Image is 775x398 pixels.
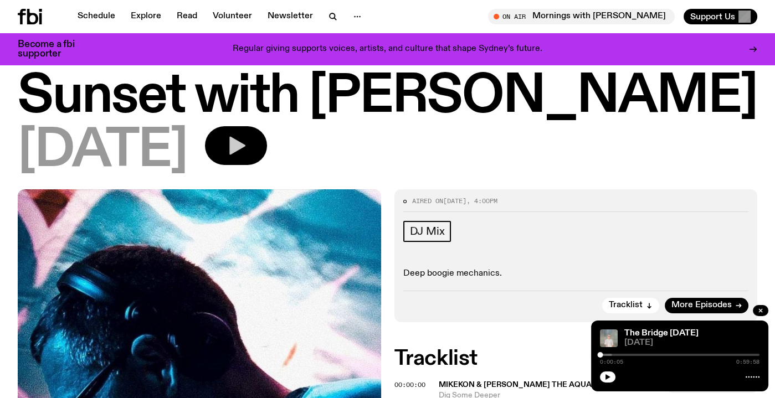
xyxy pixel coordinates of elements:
[403,268,749,279] p: Deep boogie mechanics.
[124,9,168,24] a: Explore
[665,298,748,313] a: More Episodes
[602,298,659,313] button: Tracklist
[488,9,675,24] button: On AirMornings with [PERSON_NAME]
[410,225,445,237] span: DJ Mix
[170,9,204,24] a: Read
[624,339,759,347] span: [DATE]
[443,197,466,205] span: [DATE]
[684,9,757,24] button: Support Us
[18,126,187,176] span: [DATE]
[600,329,618,347] img: Mara stands in front of a frosted glass wall wearing a cream coloured t-shirt and black glasses. ...
[439,381,609,389] span: Mikekon & [PERSON_NAME] The Aquarius
[18,40,89,59] h3: Become a fbi supporter
[261,9,320,24] a: Newsletter
[394,380,425,389] span: 00:00:00
[71,9,122,24] a: Schedule
[736,359,759,365] span: 0:59:58
[233,44,542,54] p: Regular giving supports voices, artists, and culture that shape Sydney’s future.
[412,197,443,205] span: Aired on
[600,359,623,365] span: 0:00:05
[609,301,643,309] span: Tracklist
[18,72,757,122] h1: Sunset with [PERSON_NAME]
[671,301,732,309] span: More Episodes
[466,197,497,205] span: , 4:00pm
[394,382,425,388] button: 00:00:00
[394,349,758,369] h2: Tracklist
[403,221,451,242] a: DJ Mix
[624,329,699,338] a: The Bridge [DATE]
[690,12,735,22] span: Support Us
[206,9,259,24] a: Volunteer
